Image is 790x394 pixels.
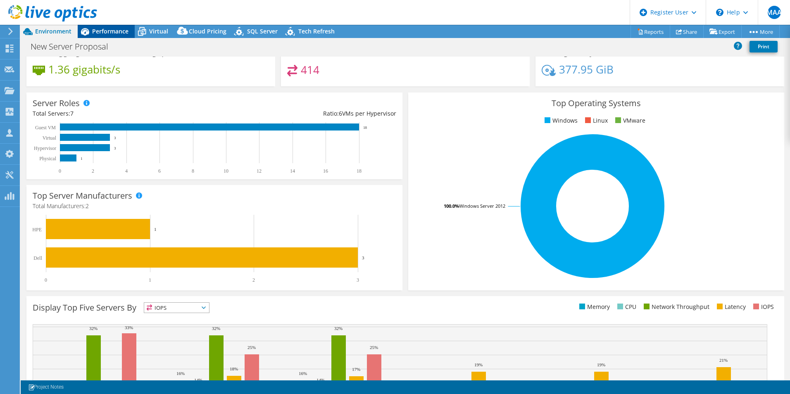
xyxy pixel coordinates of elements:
text: 0 [59,168,61,174]
h3: Top Server Manufacturers [33,191,132,200]
li: CPU [615,302,636,311]
text: 19% [474,362,483,367]
text: Dell [33,255,42,261]
h4: 377.95 GiB [559,65,614,74]
span: 6 [339,109,342,117]
text: 32% [89,326,98,331]
text: 18% [230,366,238,371]
li: Memory [577,302,610,311]
text: 3 [114,136,116,140]
text: 1 [81,157,83,161]
text: HPE [32,227,42,233]
span: 2 [86,202,89,210]
span: IOPS [144,303,209,313]
div: Total Servers: [33,109,214,118]
text: 8 [192,168,194,174]
text: 16% [299,371,307,376]
text: 32% [334,326,343,331]
text: 1 [149,277,151,283]
li: VMware [613,116,645,125]
h4: 1.36 gigabits/s [48,65,120,74]
text: 1 [154,227,157,232]
span: Environment [35,27,71,35]
a: Export [703,25,742,38]
text: 33% [125,325,133,330]
text: 10 [224,168,228,174]
span: Tech Refresh [298,27,335,35]
h4: Total Manufacturers: [33,202,396,211]
text: 3 [362,255,364,260]
span: 7 [70,109,74,117]
text: 0 [45,277,47,283]
li: Windows [543,116,578,125]
h3: Server Roles [33,99,80,108]
text: 18 [363,126,367,130]
li: Linux [583,116,608,125]
li: Network Throughput [642,302,709,311]
li: Latency [715,302,746,311]
text: 32% [212,326,220,331]
div: Ratio: VMs per Hypervisor [214,109,396,118]
text: 21% [719,358,728,363]
text: 14% [194,377,202,382]
text: 3 [357,277,359,283]
span: SQL Server [247,27,278,35]
a: More [741,25,780,38]
span: Cloud Pricing [189,27,226,35]
text: 19% [597,362,605,367]
text: 14 [290,168,295,174]
a: Reports [631,25,670,38]
text: Physical [39,156,56,161]
text: 18 [357,168,362,174]
a: Print [750,41,778,52]
text: Virtual [43,135,57,141]
text: 4 [125,168,128,174]
text: 25% [370,345,378,350]
text: Hypervisor [34,145,56,151]
text: 6 [158,168,161,174]
text: Guest VM [35,125,56,131]
h4: 414 [301,65,319,74]
span: MAA [768,6,781,19]
h1: New Server Proposal [27,42,121,51]
text: 25% [247,345,256,350]
span: Performance [92,27,128,35]
text: 2 [252,277,255,283]
tspan: 100.0% [444,203,459,209]
text: 14% [316,377,325,382]
tspan: Windows Server 2012 [459,203,505,209]
a: Project Notes [22,382,69,392]
text: 3 [114,146,116,150]
text: 16 [323,168,328,174]
text: 2 [92,168,94,174]
a: Share [670,25,704,38]
h3: Top Operating Systems [414,99,778,108]
text: 12 [257,168,262,174]
svg: \n [716,9,723,16]
text: 16% [176,371,185,376]
li: IOPS [751,302,774,311]
text: 17% [352,367,360,372]
span: Virtual [149,27,168,35]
